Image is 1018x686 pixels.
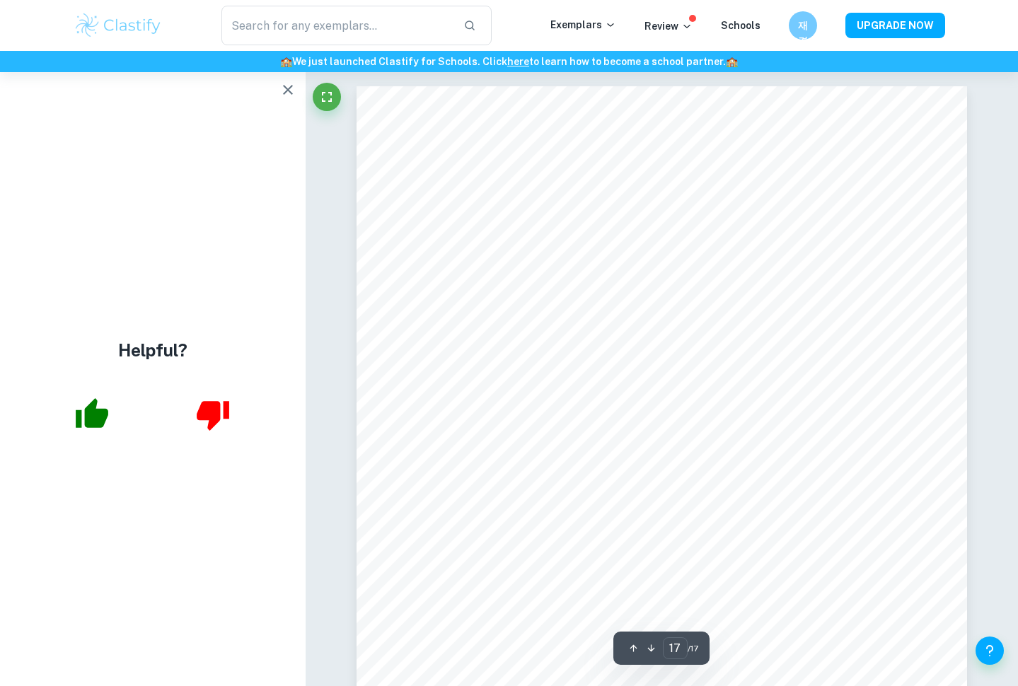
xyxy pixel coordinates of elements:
[221,6,453,45] input: Search for any exemplars...
[976,636,1004,665] button: Help and Feedback
[3,54,1015,69] h6: We just launched Clastify for Schools. Click to learn how to become a school partner.
[74,11,163,40] img: Clastify logo
[280,56,292,67] span: 🏫
[845,13,945,38] button: UPGRADE NOW
[644,18,693,34] p: Review
[789,11,817,40] button: 재경
[688,642,698,655] span: / 17
[313,83,341,111] button: Fullscreen
[726,56,738,67] span: 🏫
[507,56,529,67] a: here
[550,17,616,33] p: Exemplars
[118,337,187,363] h4: Helpful?
[794,18,811,33] h6: 재경
[721,20,760,31] a: Schools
